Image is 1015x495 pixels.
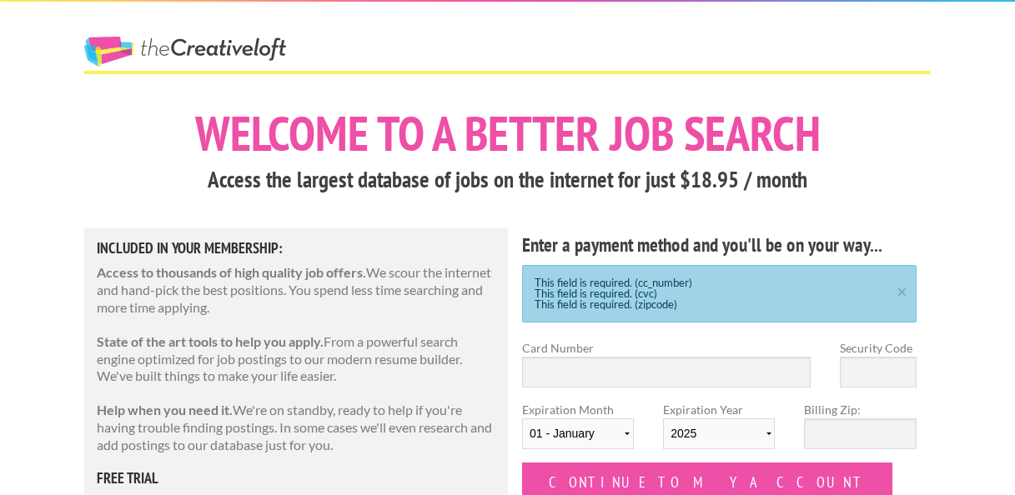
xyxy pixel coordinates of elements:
div: This field is required. (cc_number) This field is required. (cvc) This field is required. (zipcode) [522,265,917,322]
strong: Access to thousands of high quality job offers. [97,264,366,280]
label: Card Number [522,339,811,357]
label: Expiration Month [522,401,634,462]
h5: Included in Your Membership: [97,241,495,256]
label: Security Code [840,339,917,357]
h3: Access the largest database of jobs on the internet for just $18.95 / month [84,164,931,196]
a: × [892,284,912,295]
p: From a powerful search engine optimized for job postings to our modern resume builder. We've buil... [97,333,495,385]
strong: Help when you need it. [97,402,233,417]
select: Expiration Month [522,418,634,449]
p: We scour the internet and hand-pick the best positions. You spend less time searching and more ti... [97,264,495,316]
a: The Creative Loft [84,37,286,67]
label: Expiration Year [663,401,775,462]
h4: Enter a payment method and you'll be on your way... [522,232,917,258]
label: Billing Zip: [804,401,916,418]
h5: free trial [97,471,495,486]
h1: Welcome to a better job search [84,109,931,157]
select: Expiration Year [663,418,775,449]
p: We're on standby, ready to help if you're having trouble finding postings. In some cases we'll ev... [97,402,495,453]
strong: State of the art tools to help you apply. [97,333,324,349]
